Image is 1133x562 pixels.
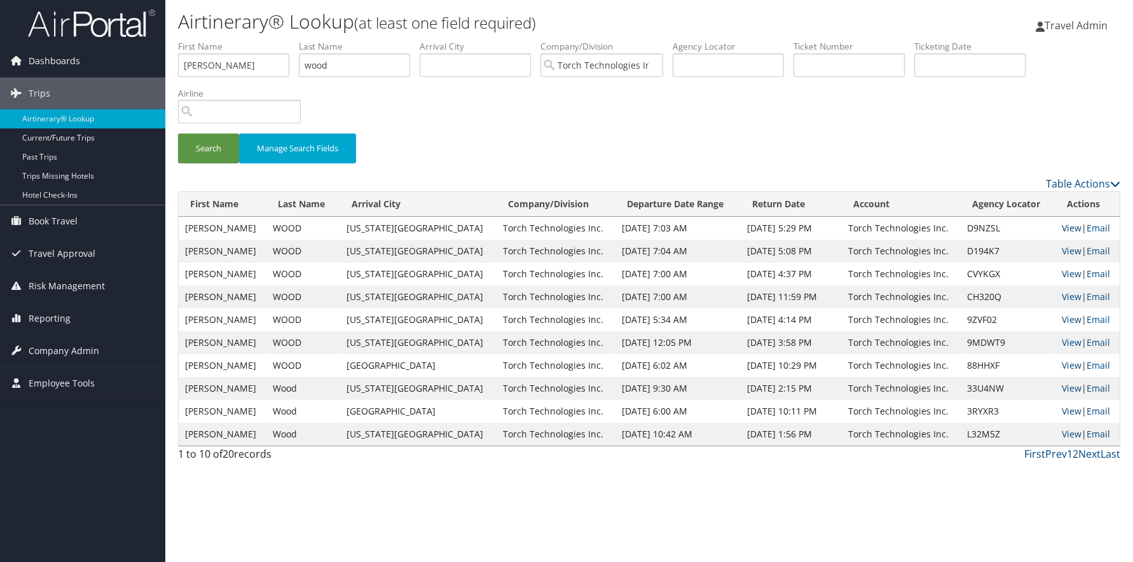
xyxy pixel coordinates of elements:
td: WOOD [266,308,340,331]
td: WOOD [266,240,340,263]
td: Torch Technologies Inc. [842,308,961,331]
a: Last [1101,447,1120,461]
td: Torch Technologies Inc. [497,285,615,308]
td: D194K7 [960,240,1055,263]
td: [DATE] 2:15 PM [741,377,842,400]
td: Torch Technologies Inc. [842,423,961,446]
td: [DATE] 3:58 PM [741,331,842,354]
td: WOOD [266,285,340,308]
img: airportal-logo.png [28,8,155,38]
td: | [1055,263,1120,285]
label: Agency Locator [673,40,793,53]
td: [DATE] 5:34 AM [615,308,741,331]
td: Torch Technologies Inc. [842,263,961,285]
td: [DATE] 6:02 AM [615,354,741,377]
a: Email [1087,428,1110,440]
th: Agency Locator: activate to sort column ascending [960,192,1055,217]
td: Wood [266,400,340,423]
td: [US_STATE][GEOGRAPHIC_DATA] [340,217,497,240]
label: Ticketing Date [914,40,1035,53]
td: 88HHXF [960,354,1055,377]
td: Torch Technologies Inc. [842,285,961,308]
td: [US_STATE][GEOGRAPHIC_DATA] [340,423,497,446]
td: Torch Technologies Inc. [497,400,615,423]
th: Account: activate to sort column ascending [842,192,961,217]
td: [US_STATE][GEOGRAPHIC_DATA] [340,263,497,285]
a: View [1062,245,1081,257]
td: Torch Technologies Inc. [842,240,961,263]
td: [DATE] 9:30 AM [615,377,741,400]
td: [DATE] 7:03 AM [615,217,741,240]
th: Arrival City: activate to sort column ascending [340,192,497,217]
small: (at least one field required) [354,12,536,33]
td: [US_STATE][GEOGRAPHIC_DATA] [340,285,497,308]
td: [DATE] 11:59 PM [741,285,842,308]
td: [DATE] 4:37 PM [741,263,842,285]
div: 1 to 10 of records [178,446,399,468]
a: Email [1087,245,1110,257]
td: [PERSON_NAME] [179,217,266,240]
a: Email [1087,222,1110,234]
td: [US_STATE][GEOGRAPHIC_DATA] [340,308,497,331]
td: 9ZVF02 [960,308,1055,331]
th: First Name: activate to sort column ascending [179,192,266,217]
span: Travel Approval [29,238,95,270]
td: [DATE] 12:05 PM [615,331,741,354]
td: [PERSON_NAME] [179,377,266,400]
label: Company/Division [540,40,673,53]
span: Employee Tools [29,367,95,399]
td: Torch Technologies Inc. [497,331,615,354]
label: Arrival City [420,40,540,53]
a: View [1062,428,1081,440]
td: | [1055,423,1120,446]
a: Email [1087,336,1110,348]
td: Torch Technologies Inc. [842,400,961,423]
h1: Airtinerary® Lookup [178,8,806,35]
td: [PERSON_NAME] [179,354,266,377]
a: Travel Admin [1036,6,1120,45]
td: [DATE] 10:11 PM [741,400,842,423]
a: View [1062,382,1081,394]
td: Torch Technologies Inc. [842,331,961,354]
td: | [1055,308,1120,331]
td: [DATE] 10:29 PM [741,354,842,377]
td: CVYKGX [960,263,1055,285]
td: [DATE] 10:42 AM [615,423,741,446]
td: | [1055,400,1120,423]
td: 9MDWT9 [960,331,1055,354]
td: D9NZSL [960,217,1055,240]
td: | [1055,285,1120,308]
span: Reporting [29,303,71,334]
button: Search [178,134,239,163]
span: Dashboards [29,45,80,77]
td: [US_STATE][GEOGRAPHIC_DATA] [340,331,497,354]
a: 1 [1067,447,1073,461]
td: | [1055,331,1120,354]
a: Email [1087,291,1110,303]
td: 33U4NW [960,377,1055,400]
label: Last Name [299,40,420,53]
span: Travel Admin [1045,18,1108,32]
td: [GEOGRAPHIC_DATA] [340,400,497,423]
td: Torch Technologies Inc. [497,377,615,400]
a: View [1062,405,1081,417]
td: | [1055,217,1120,240]
td: Torch Technologies Inc. [497,308,615,331]
a: Next [1078,447,1101,461]
a: 2 [1073,447,1078,461]
td: L32M5Z [960,423,1055,446]
span: Company Admin [29,335,99,367]
th: Return Date: activate to sort column ascending [741,192,842,217]
a: First [1024,447,1045,461]
td: Torch Technologies Inc. [842,377,961,400]
a: View [1062,222,1081,234]
td: [DATE] 7:00 AM [615,285,741,308]
td: CH320Q [960,285,1055,308]
th: Company/Division [497,192,615,217]
a: View [1062,268,1081,280]
td: [PERSON_NAME] [179,240,266,263]
td: WOOD [266,217,340,240]
a: View [1062,336,1081,348]
td: Torch Technologies Inc. [842,354,961,377]
a: Email [1087,405,1110,417]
